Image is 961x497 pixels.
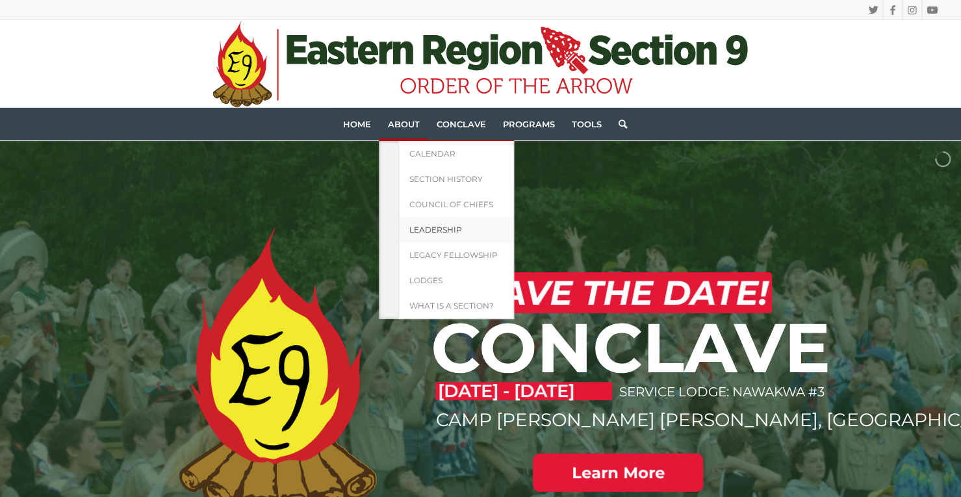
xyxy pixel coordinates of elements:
[379,108,428,140] a: About
[409,301,493,311] span: What is a Section?
[428,108,494,140] a: Conclave
[387,119,419,129] span: About
[334,108,379,140] a: Home
[398,192,514,217] a: Council of Chiefs
[409,174,482,184] span: Section History
[409,225,461,235] span: Leadership
[398,166,514,192] a: Section History
[475,272,772,313] h2: SAVE THE DATE!
[431,311,831,384] h1: CONCLAVE
[435,382,612,400] p: [DATE] - [DATE]
[563,108,609,140] a: Tools
[342,119,370,129] span: Home
[398,141,514,166] a: Calendar
[571,119,601,129] span: Tools
[409,275,442,285] span: Lodges
[494,108,563,140] a: Programs
[609,108,626,140] a: Search
[409,250,497,260] span: Legacy Fellowship
[436,119,485,129] span: Conclave
[398,268,514,293] a: Lodges
[619,377,828,407] p: SERVICE LODGE: NAWAKWA #3
[398,293,514,319] a: What is a Section?
[436,407,830,433] p: CAMP [PERSON_NAME] [PERSON_NAME], [GEOGRAPHIC_DATA]
[398,242,514,268] a: Legacy Fellowship
[502,119,554,129] span: Programs
[409,199,493,209] span: Council of Chiefs
[398,217,514,242] a: Leadership
[409,149,455,159] span: Calendar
